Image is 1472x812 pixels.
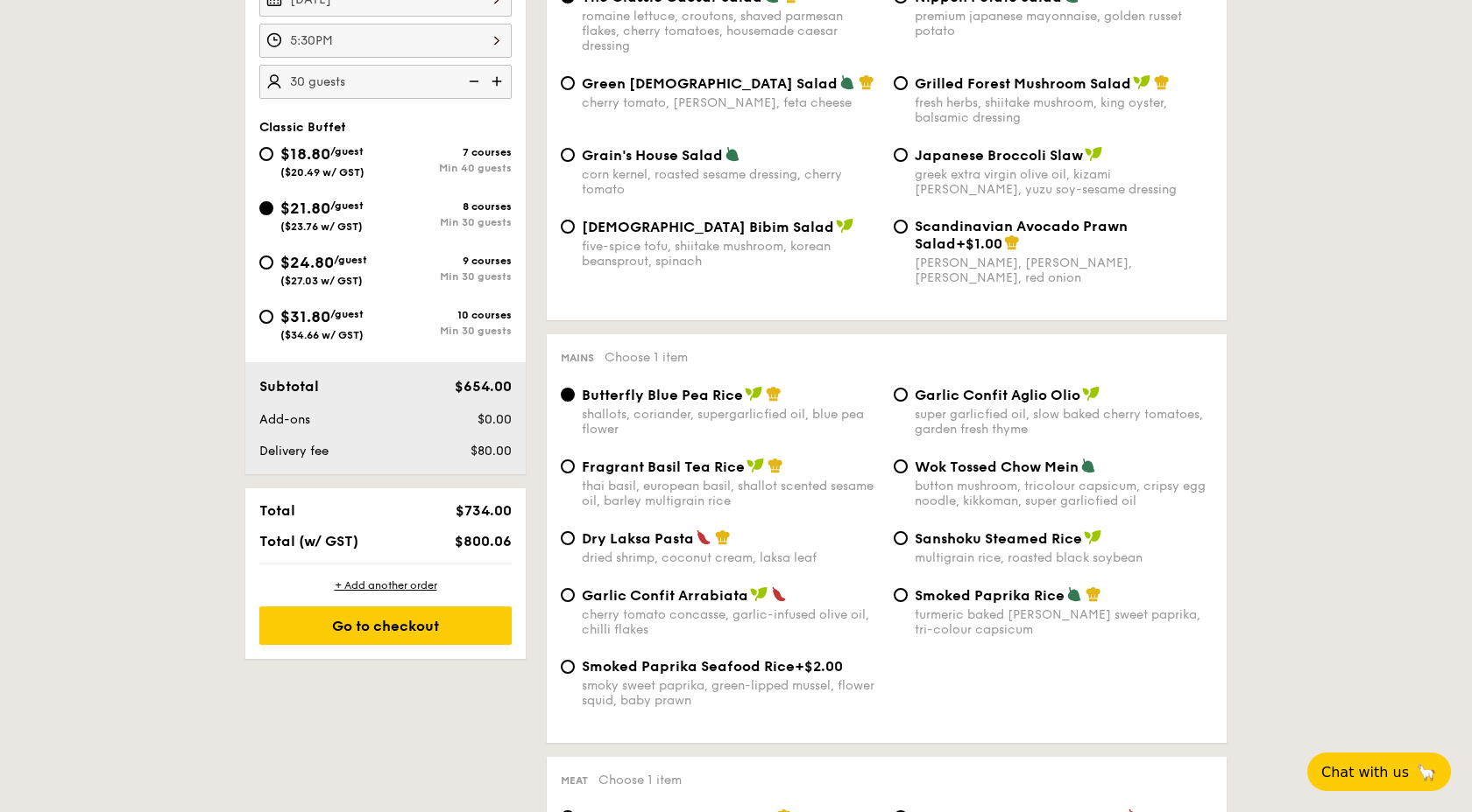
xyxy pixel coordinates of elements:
[915,75,1131,92] span: Grilled Forest Mushroom Salad
[859,74,874,90] img: icon-chef-hat.a58ddaea.svg
[280,199,330,218] span: $21.80
[455,533,512,549] span: $800.06
[894,531,908,545] input: Sanshoku Steamed Ricemultigrain rice, roasted black soybean
[836,218,853,234] img: icon-vegan.f8ff3823.svg
[915,147,1083,164] span: Japanese Broccoli Slaw
[598,773,682,787] span: Choose 1 item
[956,235,1002,252] span: +$1.00
[915,530,1082,547] span: Sanshoku Steamed Rice
[582,607,880,637] div: cherry tomato concasse, garlic-infused olive oil, chilli flakes
[894,76,908,90] input: Grilled Forest Mushroom Saladfresh herbs, shiitake mushroom, king oyster, balsamic dressing
[561,588,575,602] input: Garlic Confit Arrabiatacherry tomato concasse, garlic-infused olive oil, chilli flakes
[582,479,880,508] div: thai basil, european basil, shallot scented sesame oil, barley multigrain rice
[259,444,329,458] span: Delivery fee
[696,529,711,545] img: icon-spicy.37a8142b.svg
[386,255,512,267] div: 9 courses
[582,95,880,110] div: cherry tomato, [PERSON_NAME], feta cheese
[259,147,273,161] input: $18.80/guest($20.49 w/ GST)7 coursesMin 40 guests
[259,578,512,592] div: + Add another order
[894,220,908,234] input: Scandinavian Avocado Prawn Salad+$1.00[PERSON_NAME], [PERSON_NAME], [PERSON_NAME], red onion
[561,660,575,674] input: Smoked Paprika Seafood Rice+$2.00smoky sweet paprika, green-lipped mussel, flower squid, baby prawn
[259,412,310,427] span: Add-ons
[259,606,512,645] div: Go to checkout
[605,350,688,365] span: Choose 1 item
[280,307,330,326] span: $31.80
[725,146,740,162] img: icon-vegetarian.fe4039eb.svg
[386,309,512,321] div: 10 courses
[582,550,880,565] div: dried shrimp, coconut cream, laksa leaf
[1066,586,1082,602] img: icon-vegetarian.fe4039eb.svg
[894,459,908,473] input: Wok Tossed Chow Meinbutton mushroom, tricolour capsicum, cripsy egg noodle, kikkoman, super garli...
[280,253,334,272] span: $24.80
[1004,234,1020,250] img: icon-chef-hat.a58ddaea.svg
[561,76,575,90] input: Green [DEMOGRAPHIC_DATA] Saladcherry tomato, [PERSON_NAME], feta cheese
[1080,458,1096,473] img: icon-vegetarian.fe4039eb.svg
[259,255,273,269] input: $24.80/guest($27.03 w/ GST)9 coursesMin 30 guests
[582,530,694,547] span: Dry Laksa Pasta
[561,531,575,545] input: Dry Laksa Pastadried shrimp, coconut cream, laksa leaf
[1084,529,1101,545] img: icon-vegan.f8ff3823.svg
[259,502,295,519] span: Total
[771,586,787,602] img: icon-spicy.37a8142b.svg
[582,458,745,475] span: Fragrant Basil Tea Rice
[750,586,768,602] img: icon-vegan.f8ff3823.svg
[915,387,1080,403] span: Garlic Confit Aglio Olio
[561,220,575,234] input: [DEMOGRAPHIC_DATA] Bibim Saladfive-spice tofu, shiitake mushroom, korean beansprout, spinach
[259,120,346,135] span: Classic Buffet
[582,239,880,269] div: five-spice tofu, shiitake mushroom, korean beansprout, spinach
[561,774,588,787] span: Meat
[386,146,512,158] div: 7 courses
[280,329,364,341] span: ($34.66 w/ GST)
[915,587,1065,604] span: Smoked Paprika Rice
[766,386,782,402] img: icon-chef-hat.a58ddaea.svg
[456,502,512,519] span: $734.00
[259,378,319,395] span: Subtotal
[582,9,880,53] div: romaine lettuce, croutons, shaved parmesan flakes, cherry tomatoes, housemade caesar dressing
[1086,586,1101,602] img: icon-chef-hat.a58ddaea.svg
[915,218,1128,252] span: Scandinavian Avocado Prawn Salad
[915,407,1213,437] div: super garlicfied oil, slow baked cherry tomatoes, garden fresh thyme
[471,444,512,458] span: $80.00
[478,412,512,427] span: $0.00
[915,95,1213,125] div: fresh herbs, shiitake mushroom, king oyster, balsamic dressing
[330,145,364,157] span: /guest
[582,75,838,92] span: Green [DEMOGRAPHIC_DATA] Salad
[839,74,855,90] img: icon-vegetarian.fe4039eb.svg
[715,529,731,545] img: icon-chef-hat.a58ddaea.svg
[747,458,764,473] img: icon-vegan.f8ff3823.svg
[582,658,795,675] span: Smoked Paprika Seafood Rice
[1133,74,1150,90] img: icon-vegan.f8ff3823.svg
[561,352,594,364] span: Mains
[280,275,363,287] span: ($27.03 w/ GST)
[915,550,1213,565] div: multigrain rice, roasted black soybean
[330,199,364,212] span: /guest
[582,219,834,235] span: [DEMOGRAPHIC_DATA] Bibim Salad
[330,308,364,320] span: /guest
[582,407,880,437] div: shallots, coriander, supergarlicfied oil, blue pea flower
[386,200,512,213] div: 8 courses
[386,162,512,174] div: Min 40 guests
[894,588,908,602] input: Smoked Paprika Riceturmeric baked [PERSON_NAME] sweet paprika, tri-colour capsicum
[582,167,880,197] div: corn kernel, roasted sesame dressing, cherry tomato
[915,458,1079,475] span: Wok Tossed Chow Mein
[386,325,512,337] div: Min 30 guests
[259,24,512,58] input: Event time
[485,65,512,98] img: icon-add.58712e84.svg
[1307,752,1451,791] button: Chat with us🦙
[915,479,1213,508] div: button mushroom, tricolour capsicum, cripsy egg noodle, kikkoman, super garlicfied oil
[915,255,1213,285] div: [PERSON_NAME], [PERSON_NAME], [PERSON_NAME], red onion
[334,254,367,266] span: /guest
[561,148,575,162] input: Grain's House Saladcorn kernel, roasted sesame dressing, cherry tomato
[259,533,358,549] span: Total (w/ GST)
[259,65,512,99] input: Number of guests
[280,144,330,164] span: $18.80
[1082,386,1100,402] img: icon-vegan.f8ff3823.svg
[582,147,723,164] span: Grain's House Salad
[259,310,273,324] input: $31.80/guest($34.66 w/ GST)10 coursesMin 30 guests
[1321,764,1409,780] span: Chat with us
[582,587,748,604] span: Garlic Confit Arrabiata
[795,658,843,675] span: +$2.00
[259,201,273,215] input: $21.80/guest($23.76 w/ GST)8 coursesMin 30 guests
[915,607,1213,637] div: turmeric baked [PERSON_NAME] sweet paprika, tri-colour capsicum
[280,166,364,178] span: ($20.49 w/ GST)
